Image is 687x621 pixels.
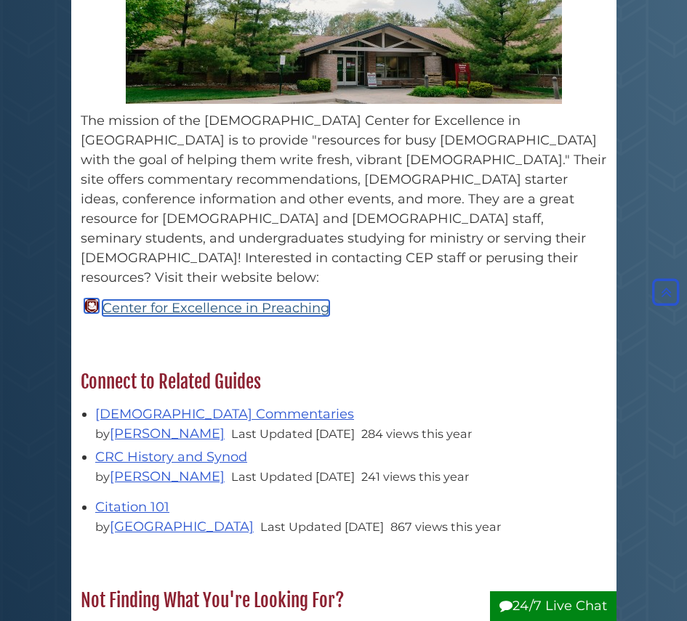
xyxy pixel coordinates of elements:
a: [PERSON_NAME] [110,426,225,442]
a: CRC History and Synod [95,449,247,465]
a: [GEOGRAPHIC_DATA] [110,519,254,535]
span: 284 views this year [361,426,472,441]
h2: Connect to Related Guides [73,370,614,394]
p: The mission of the [DEMOGRAPHIC_DATA] Center for Excellence in [GEOGRAPHIC_DATA] is to provide "r... [81,111,606,288]
span: by [95,469,228,484]
span: 867 views this year [390,519,501,534]
a: Citation 101 [95,499,169,515]
a: Center for Excellence in Preaching [103,300,329,316]
span: 241 views this year [361,469,469,484]
a: [PERSON_NAME] [110,468,225,484]
h2: Not Finding What You're Looking For? [73,589,614,612]
button: 24/7 Live Chat [490,591,616,621]
span: Last Updated [DATE] [231,469,355,484]
a: [DEMOGRAPHIC_DATA] Commentaries [95,406,354,422]
span: Last Updated [DATE] [231,426,355,441]
span: by [95,519,257,534]
a: Back to Top [648,284,683,300]
span: by [95,426,228,441]
span: Last Updated [DATE] [260,519,384,534]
